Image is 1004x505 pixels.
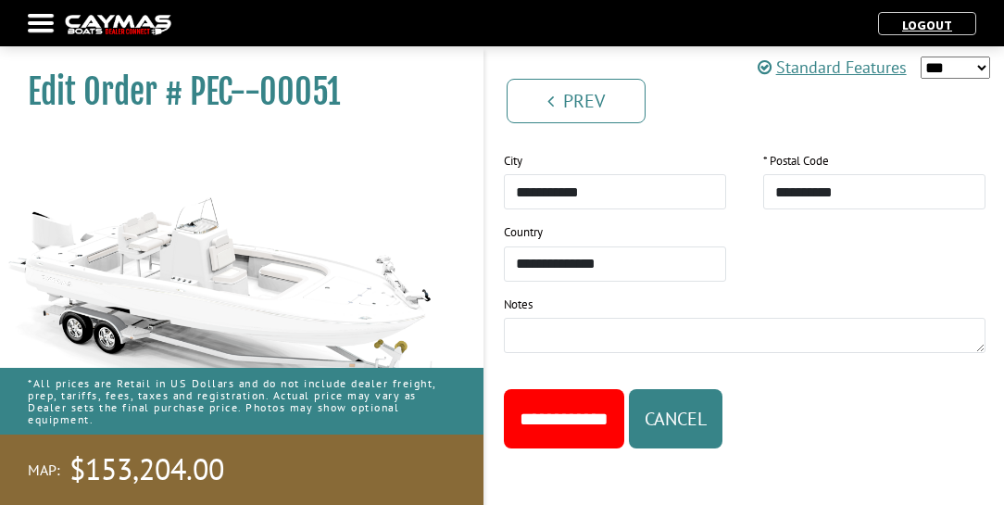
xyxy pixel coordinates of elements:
h1: Edit Order # PEC--00051 [28,71,437,113]
a: Logout [893,17,961,33]
a: Standard Features [758,55,907,80]
label: * Postal Code [763,152,829,170]
label: Notes [504,296,533,314]
img: caymas-dealer-connect-2ed40d3bc7270c1d8d7ffb4b79bf05adc795679939227970def78ec6f6c03838.gif [65,15,171,34]
button: Cancel [629,389,722,448]
span: $153,204.00 [69,450,224,489]
label: Country [504,223,543,242]
p: *All prices are Retail in US Dollars and do not include dealer freight, prep, tariffs, fees, taxe... [28,368,456,436]
a: Prev [507,79,646,123]
span: MAP: [28,461,60,480]
ul: Pagination [502,76,1004,123]
label: City [504,152,522,170]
